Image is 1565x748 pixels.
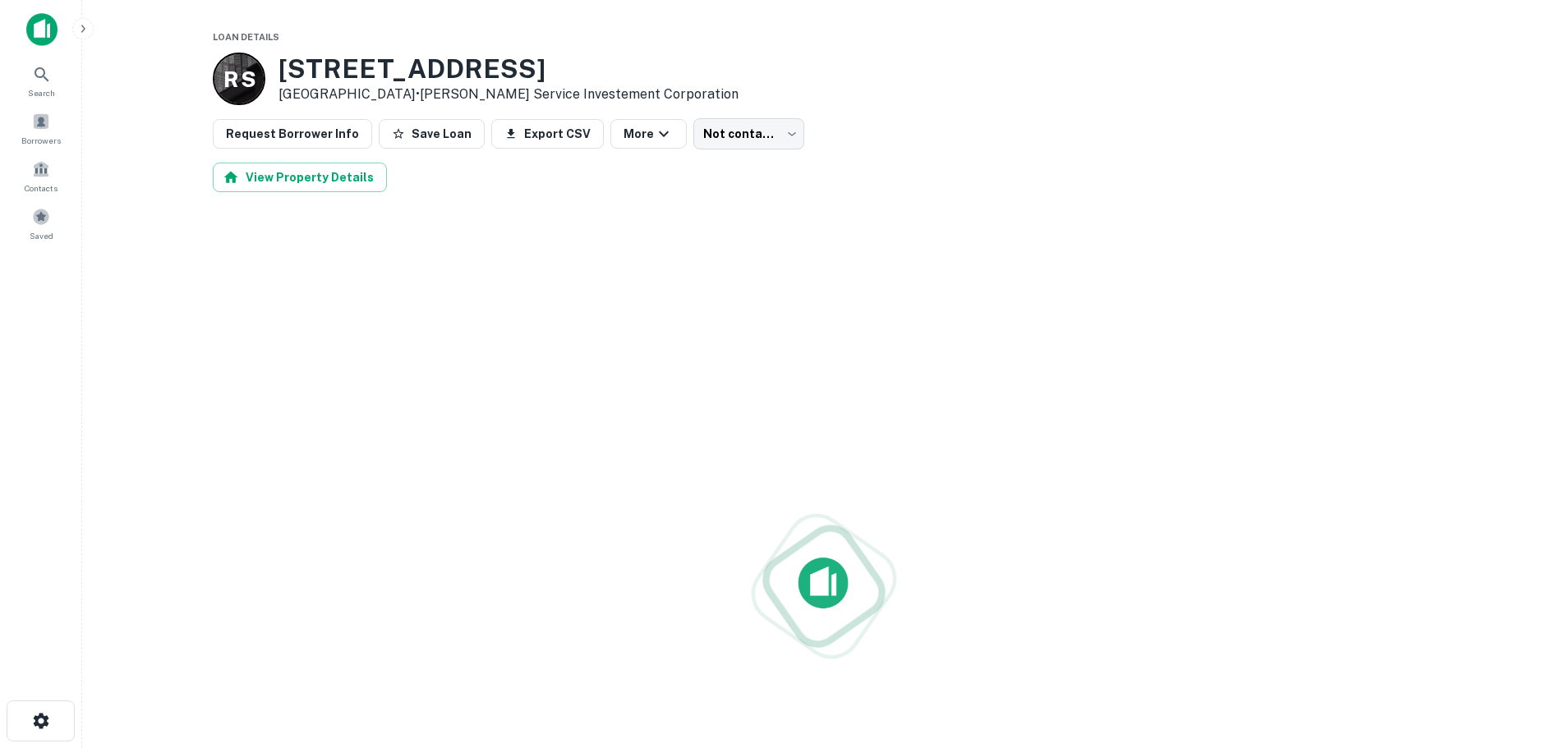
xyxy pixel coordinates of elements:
a: Saved [5,201,77,246]
a: Contacts [5,154,77,198]
span: Search [28,86,55,99]
p: R S [223,63,255,95]
a: [PERSON_NAME] Service Investement Corporation [420,86,739,102]
div: Not contacted [693,118,804,149]
a: Borrowers [5,106,77,150]
span: Loan Details [213,32,279,42]
h3: [STREET_ADDRESS] [278,53,739,85]
button: View Property Details [213,163,387,192]
span: Saved [30,229,53,242]
button: Export CSV [491,119,604,149]
p: [GEOGRAPHIC_DATA] • [278,85,739,104]
button: More [610,119,687,149]
button: Save Loan [379,119,485,149]
span: Contacts [25,181,58,195]
a: Search [5,58,77,103]
button: Request Borrower Info [213,119,372,149]
img: capitalize-icon.png [26,13,58,46]
span: Borrowers [21,134,61,147]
